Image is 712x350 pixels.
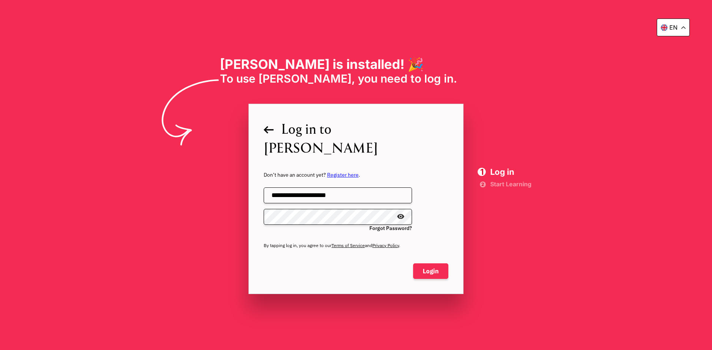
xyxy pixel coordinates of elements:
[264,171,448,178] span: Don’t have an account yet? .
[327,171,359,178] a: Register here
[220,72,492,85] span: To use [PERSON_NAME], you need to log in. ‎ ‎ ‎ ‎ ‎ ‎ ‎ ‎ ‎ ‎ ‎ ‎
[220,56,492,72] h1: [PERSON_NAME] is installed! 🎉
[264,243,448,249] span: By tapping log in, you agree to our and .
[490,168,531,176] span: Log in
[669,24,678,31] p: en
[369,225,412,231] a: Forgot Password?
[332,243,365,248] a: Terms of Service
[264,119,448,157] span: Log in to [PERSON_NAME]
[490,181,531,187] span: Start Learning
[413,263,448,279] span: Login
[372,243,399,248] a: Privacy Policy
